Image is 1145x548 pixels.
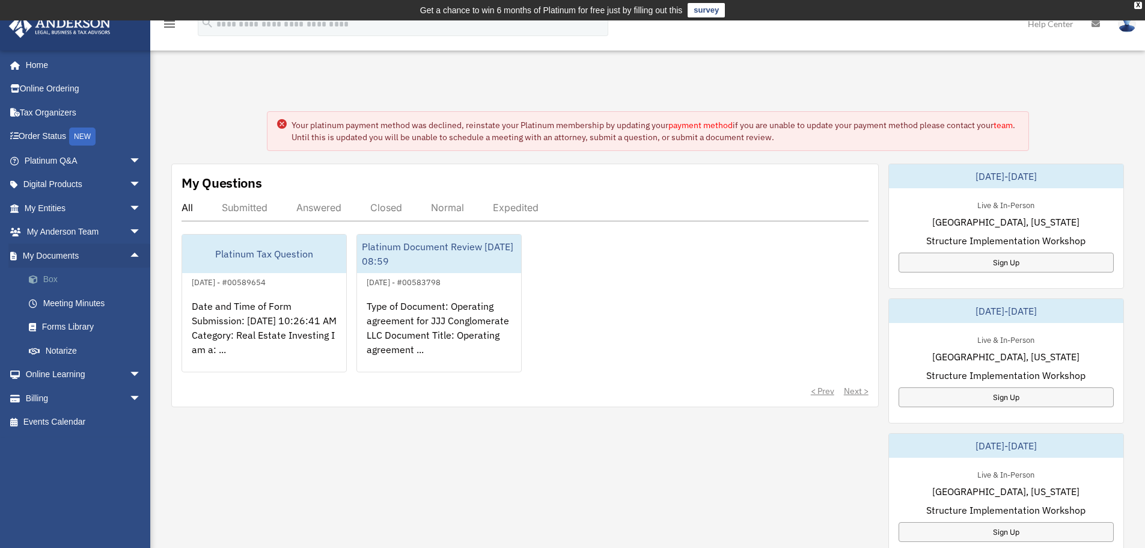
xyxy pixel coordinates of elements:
[8,149,159,173] a: Platinum Q&Aarrow_drop_down
[129,220,153,245] span: arrow_drop_down
[8,173,159,197] a: Digital Productsarrow_drop_down
[222,202,267,214] div: Submitted
[129,196,153,221] span: arrow_drop_down
[932,484,1079,499] span: [GEOGRAPHIC_DATA], [US_STATE]
[8,386,159,410] a: Billingarrow_drop_down
[162,21,177,31] a: menu
[162,17,177,31] i: menu
[8,100,159,125] a: Tax Organizers
[292,119,1019,143] div: Your platinum payment method was declined, reinstate your Platinum membership by updating your if...
[69,128,96,146] div: NEW
[431,202,464,214] div: Normal
[968,333,1044,345] div: Live & In-Person
[1134,2,1142,9] div: close
[8,53,153,77] a: Home
[926,503,1085,517] span: Structure Implementation Workshop
[899,387,1114,407] a: Sign Up
[182,174,262,192] div: My Questions
[182,275,275,288] div: [DATE] - #00589654
[129,149,153,173] span: arrow_drop_down
[968,198,1044,211] div: Live & In-Person
[926,233,1085,248] span: Structure Implementation Workshop
[8,244,159,268] a: My Documentsarrow_drop_up
[932,349,1079,364] span: [GEOGRAPHIC_DATA], [US_STATE]
[8,363,159,387] a: Online Learningarrow_drop_down
[8,196,159,220] a: My Entitiesarrow_drop_down
[8,77,159,101] a: Online Ordering
[5,14,114,38] img: Anderson Advisors Platinum Portal
[420,3,683,17] div: Get a chance to win 6 months of Platinum for free just by filling out this
[17,291,159,315] a: Meeting Minutes
[370,202,402,214] div: Closed
[129,244,153,268] span: arrow_drop_up
[968,467,1044,480] div: Live & In-Person
[357,275,450,288] div: [DATE] - #00583798
[899,253,1114,272] a: Sign Up
[889,299,1123,323] div: [DATE]-[DATE]
[899,522,1114,542] a: Sign Up
[357,289,521,383] div: Type of Document: Operating agreement for JJJ Conglomerate LLC Document Title: Operating agreemen...
[182,235,346,273] div: Platinum Tax Question
[182,234,347,372] a: Platinum Tax Question[DATE] - #00589654Date and Time of Form Submission: [DATE] 10:26:41 AM Categ...
[17,268,159,292] a: Box
[1118,15,1136,32] img: User Pic
[357,235,521,273] div: Platinum Document Review [DATE] 08:59
[493,202,539,214] div: Expedited
[201,16,214,29] i: search
[8,125,159,149] a: Order StatusNEW
[932,215,1079,229] span: [GEOGRAPHIC_DATA], [US_STATE]
[129,386,153,411] span: arrow_drop_down
[129,363,153,387] span: arrow_drop_down
[889,164,1123,188] div: [DATE]-[DATE]
[994,120,1013,131] a: team
[356,234,522,372] a: Platinum Document Review [DATE] 08:59[DATE] - #00583798Type of Document: Operating agreement for ...
[889,434,1123,458] div: [DATE]-[DATE]
[688,3,725,17] a: survey
[926,368,1085,383] span: Structure Implementation Workshop
[182,202,193,214] div: All
[296,202,341,214] div: Answered
[668,120,733,131] a: payment method
[8,410,159,434] a: Events Calendar
[182,289,346,383] div: Date and Time of Form Submission: [DATE] 10:26:41 AM Category: Real Estate Investing I am a: ...
[17,339,159,363] a: Notarize
[17,315,159,339] a: Forms Library
[129,173,153,197] span: arrow_drop_down
[8,220,159,244] a: My Anderson Teamarrow_drop_down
